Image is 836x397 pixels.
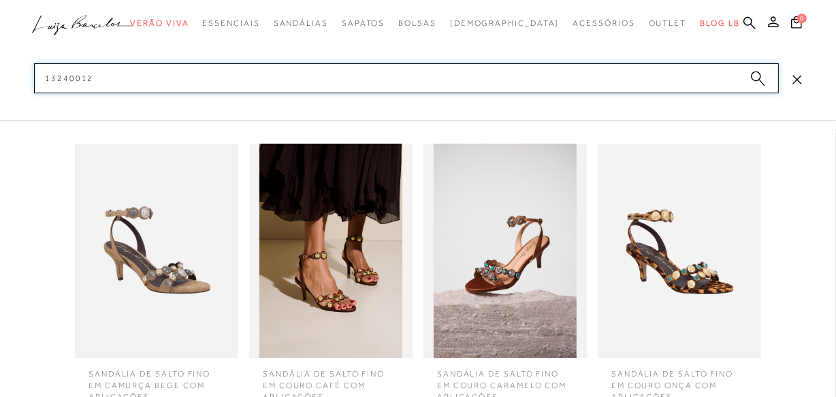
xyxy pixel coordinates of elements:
[450,18,560,28] span: [DEMOGRAPHIC_DATA]
[274,18,328,28] span: Sandálias
[249,144,413,358] img: SANDÁLIA DE SALTO FINO EM COURO CAFÉ COM APLICAÇÕES
[130,11,189,36] a: categoryNavScreenReaderText
[130,18,189,28] span: Verão Viva
[423,144,587,358] img: SANDÁLIA DE SALTO FINO EM COURO CARAMELO COM APLICAÇÕES
[700,11,739,36] a: BLOG LB
[573,11,635,36] a: categoryNavScreenReaderText
[700,18,739,28] span: BLOG LB
[202,11,259,36] a: categoryNavScreenReaderText
[342,11,385,36] a: categoryNavScreenReaderText
[202,18,259,28] span: Essenciais
[797,14,807,23] span: 0
[34,63,779,93] input: Buscar.
[649,18,687,28] span: Outlet
[787,15,806,33] button: 0
[573,18,635,28] span: Acessórios
[274,11,328,36] a: categoryNavScreenReaderText
[450,11,560,36] a: noSubCategoriesText
[649,11,687,36] a: categoryNavScreenReaderText
[398,11,436,36] a: categoryNavScreenReaderText
[342,18,385,28] span: Sapatos
[398,18,436,28] span: Bolsas
[598,144,761,358] img: SANDÁLIA DE SALTO FINO EM COURO ONÇA COM APLICAÇÕES
[75,144,238,358] img: SANDÁLIA DE SALTO FINO EM CAMURÇA BEGE COM APLICAÇÕES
